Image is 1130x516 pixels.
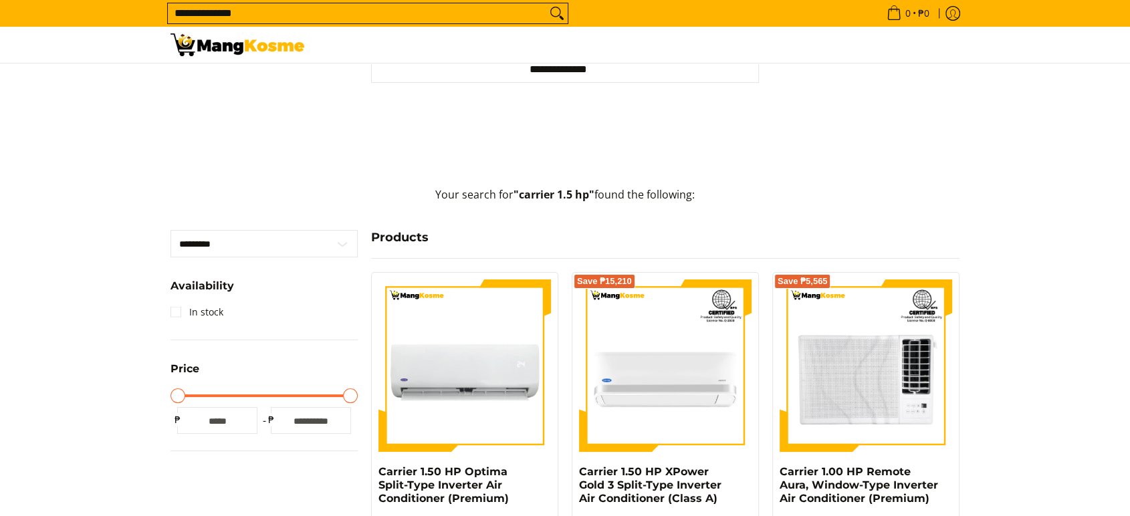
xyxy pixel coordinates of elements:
a: Carrier 1.00 HP Remote Aura, Window-Type Inverter Air Conditioner (Premium) [780,465,938,505]
span: 0 [903,9,913,18]
button: Search [546,3,568,23]
img: Carrier 1.00 HP Remote Aura, Window-Type Inverter Air Conditioner (Premium) [780,279,952,452]
img: Search: 12 results found for &quot;carrier 1.5 hp&quot; | Mang Kosme [171,33,304,56]
img: Carrier 1.50 HP XPower Gold 3 Split-Type Inverter Air Conditioner (Class A) [579,279,752,452]
summary: Open [171,281,234,301]
nav: Main Menu [318,27,959,63]
strong: "carrier 1.5 hp" [514,187,594,202]
p: Your search for found the following: [171,186,959,217]
summary: Open [171,364,199,384]
span: Availability [171,281,234,291]
span: Price [171,364,199,374]
span: ₱0 [916,9,931,18]
a: Carrier 1.50 HP XPower Gold 3 Split-Type Inverter Air Conditioner (Class A) [579,465,721,505]
span: • [883,6,933,21]
span: Save ₱5,565 [778,277,828,285]
a: In stock [171,301,223,323]
a: Carrier 1.50 HP Optima Split-Type Inverter Air Conditioner (Premium) [378,465,509,505]
h4: Products [371,230,959,245]
span: ₱ [264,413,277,426]
span: Save ₱15,210 [577,277,632,285]
span: ₱ [171,413,184,426]
img: Carrier 1.50 HP Optima Split-Type Inverter Air Conditioner (Premium) [378,279,551,452]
